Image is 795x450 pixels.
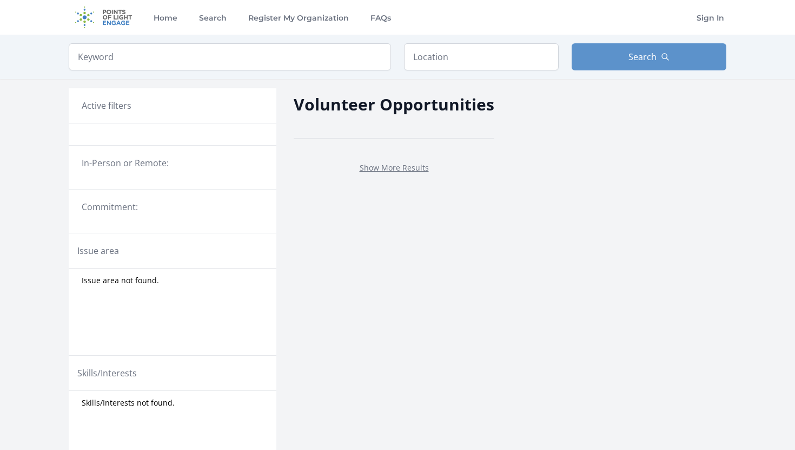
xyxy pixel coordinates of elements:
legend: Issue area [77,244,119,257]
span: Skills/Interests not found. [82,397,175,408]
a: Show More Results [360,162,429,173]
h3: Active filters [82,99,131,112]
legend: Skills/Interests [77,367,137,380]
span: Search [628,50,657,63]
h2: Volunteer Opportunities [294,92,494,116]
legend: In-Person or Remote: [82,156,263,169]
legend: Commitment: [82,200,263,213]
span: Issue area not found. [82,275,159,286]
button: Search [572,43,726,70]
input: Keyword [69,43,391,70]
input: Location [404,43,559,70]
